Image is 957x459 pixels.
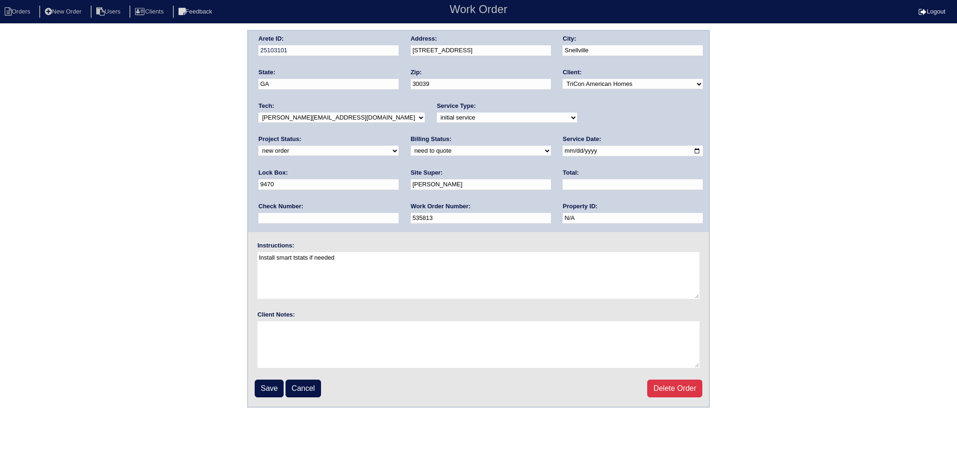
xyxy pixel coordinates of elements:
[563,202,597,211] label: Property ID:
[411,35,437,43] label: Address:
[39,8,89,15] a: New Order
[258,135,301,143] label: Project Status:
[411,45,551,56] input: Enter a location
[563,68,581,77] label: Client:
[563,135,601,143] label: Service Date:
[411,202,471,211] label: Work Order Number:
[255,380,284,397] input: Save
[258,102,274,110] label: Tech:
[411,68,422,77] label: Zip:
[257,311,295,319] label: Client Notes:
[39,6,89,18] li: New Order
[129,6,171,18] li: Clients
[257,252,700,299] textarea: Install smart tstats if needed
[258,169,288,177] label: Lock Box:
[563,169,578,177] label: Total:
[91,6,128,18] li: Users
[258,68,275,77] label: State:
[411,169,443,177] label: Site Super:
[173,6,220,18] li: Feedback
[258,202,303,211] label: Check Number:
[647,380,702,397] a: Delete Order
[286,380,321,397] a: Cancel
[919,8,945,15] a: Logout
[437,102,476,110] label: Service Type:
[563,35,576,43] label: City:
[129,8,171,15] a: Clients
[91,8,128,15] a: Users
[257,241,294,250] label: Instructions:
[258,35,284,43] label: Arete ID:
[411,135,451,143] label: Billing Status:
